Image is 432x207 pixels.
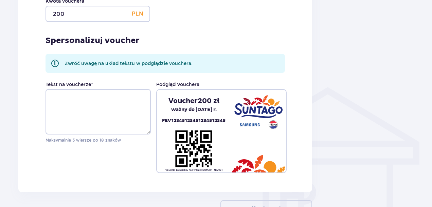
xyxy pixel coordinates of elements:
[46,81,93,88] label: Tekst na voucherze *
[65,60,193,67] p: Zwróć uwagę na układ tekstu w podglądzie vouchera.
[162,117,226,125] p: FBV12345123451234512345
[132,6,143,22] p: PLN
[46,36,140,46] p: Spersonalizuj voucher
[168,97,219,105] p: Voucher 200 zł
[46,137,151,143] p: Maksymalnie 3 wiersze po 18 znaków
[171,105,217,114] p: ważny do [DATE] r.
[234,95,283,129] img: Suntago - Samsung - Pepsi
[156,81,199,88] p: Podgląd Vouchera
[165,168,222,172] p: Voucher zakupiony na stronie [DOMAIN_NAME]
